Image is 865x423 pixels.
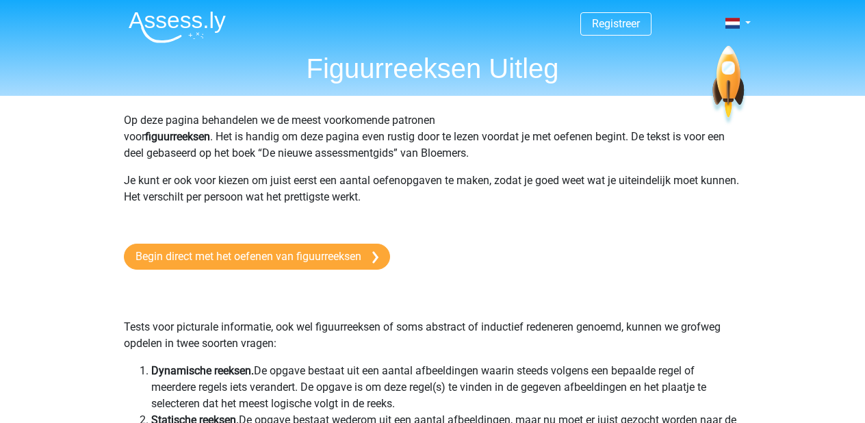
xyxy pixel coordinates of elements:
[151,364,254,377] b: Dynamische reeksen.
[118,52,747,85] h1: Figuurreeksen Uitleg
[124,172,741,222] p: Je kunt er ook voor kiezen om juist eerst een aantal oefenopgaven te maken, zodat je goed weet wa...
[372,251,378,264] img: arrow-right.e5bd35279c78.svg
[124,244,390,270] a: Begin direct met het oefenen van figuurreeksen
[124,286,741,352] p: Tests voor picturale informatie, ook wel figuurreeksen of soms abstract of inductief redeneren ge...
[145,130,210,143] b: figuurreeksen
[124,112,741,162] p: Op deze pagina behandelen we de meest voorkomende patronen voor . Het is handig om deze pagina ev...
[710,46,747,126] img: spaceship.7d73109d6933.svg
[592,17,640,30] a: Registreer
[151,363,741,412] li: De opgave bestaat uit een aantal afbeeldingen waarin steeds volgens een bepaalde regel of meerder...
[129,11,226,43] img: Assessly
